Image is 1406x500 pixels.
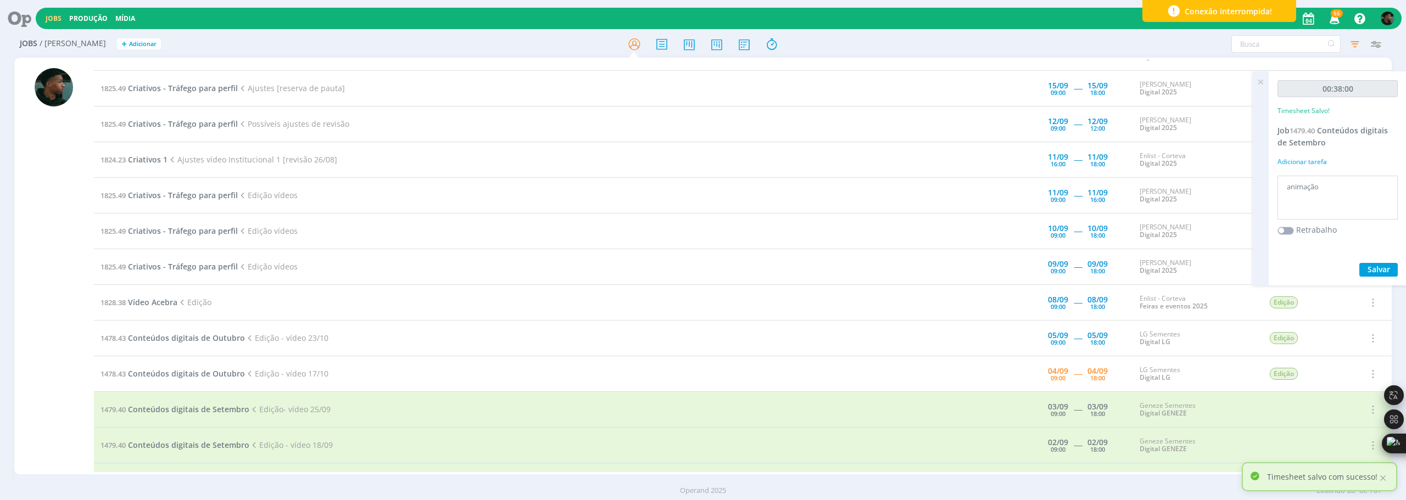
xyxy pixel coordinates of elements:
[35,68,73,106] img: K
[1051,339,1065,345] div: 09:00
[1048,189,1068,196] div: 11/09
[1048,153,1068,161] div: 11/09
[168,154,337,165] span: Ajustes vídeo Institucional 1 [revisão 26/08]
[42,14,65,23] button: Jobs
[1087,367,1108,375] div: 04/09
[1087,153,1108,161] div: 11/09
[1087,332,1108,339] div: 05/09
[1087,439,1108,446] div: 02/09
[101,297,126,307] span: 1828.38
[1090,268,1105,274] div: 18:00
[1074,190,1082,200] span: -----
[1359,263,1398,277] button: Salvar
[101,190,238,200] a: 1825.49Criativos - Tráfego para perfil
[1048,117,1068,125] div: 12/09
[112,14,138,23] button: Mídia
[128,261,238,272] span: Criativos - Tráfego para perfil
[1087,296,1108,304] div: 08/09
[46,14,62,23] a: Jobs
[1051,411,1065,417] div: 09:00
[1270,296,1298,308] span: Edição
[1051,89,1065,95] div: 09:00
[1090,161,1105,167] div: 18:00
[128,440,249,450] span: Conteúdos digitais de Setembro
[1380,9,1395,28] button: K
[1090,89,1105,95] div: 18:00
[1051,125,1065,131] div: 09:00
[249,404,331,414] span: Edição- vídeo 25/09
[1074,154,1082,165] span: -----
[238,226,298,236] span: Edição vídeos
[1140,330,1253,346] div: LG Sementes
[101,440,249,450] a: 1479.40Conteúdos digitais de Setembro
[1051,54,1065,60] div: 09:00
[128,368,245,379] span: Conteúdos digitais de Outubro
[1140,230,1177,239] a: Digital 2025
[128,154,168,165] span: Criativos 1
[238,190,298,200] span: Edição vídeos
[1087,224,1108,232] div: 10/09
[1087,189,1108,196] div: 11/09
[245,333,328,343] span: Edição - vídeo 23/10
[1140,188,1253,204] div: [PERSON_NAME]
[101,333,245,343] a: 1478.43Conteúdos digitais de Outubro
[1074,261,1082,272] span: -----
[1074,440,1082,450] span: -----
[177,297,211,307] span: Edição
[101,155,126,165] span: 1824.23
[1090,125,1105,131] div: 12:00
[1270,368,1298,380] span: Edição
[1277,125,1388,148] span: Conteúdos digitais de Setembro
[1048,224,1068,232] div: 10/09
[1087,403,1108,411] div: 03/09
[128,226,238,236] span: Criativos - Tráfego para perfil
[1074,404,1082,414] span: -----
[1048,296,1068,304] div: 08/09
[101,369,126,379] span: 1478.43
[1140,194,1177,204] a: Digital 2025
[1051,161,1065,167] div: 16:00
[1048,439,1068,446] div: 02/09
[128,404,249,414] span: Conteúdos digitais de Setembro
[101,405,126,414] span: 1479.40
[101,83,126,93] span: 1825.49
[1074,83,1082,93] span: -----
[1090,196,1105,203] div: 16:00
[1140,81,1253,97] div: [PERSON_NAME]
[128,190,238,200] span: Criativos - Tráfego para perfil
[101,226,238,236] a: 1825.49Criativos - Tráfego para perfil
[1074,297,1082,307] span: -----
[1267,471,1377,482] p: Timesheet salvo com sucesso!
[238,119,349,129] span: Possíveis ajustes de revisão
[1087,82,1108,89] div: 15/09
[101,262,126,272] span: 1825.49
[69,14,108,23] a: Produção
[1140,444,1187,453] a: Digital GENEZE
[101,440,126,450] span: 1479.40
[1048,367,1068,375] div: 04/09
[1074,119,1082,129] span: -----
[101,404,249,414] a: 1479.40Conteúdos digitais de Setembro
[101,154,168,165] a: 1824.23Criativos 1
[1090,304,1105,310] div: 18:00
[245,368,328,379] span: Edição - vídeo 17/10
[1140,87,1177,97] a: Digital 2025
[1277,157,1398,167] div: Adicionar tarefa
[1048,332,1068,339] div: 05/09
[1140,123,1177,132] a: Digital 2025
[1051,196,1065,203] div: 09:00
[128,83,238,93] span: Criativos - Tráfego para perfil
[1048,260,1068,268] div: 09/09
[1140,159,1177,168] a: Digital 2025
[1087,260,1108,268] div: 09/09
[1090,339,1105,345] div: 18:00
[1290,126,1315,136] span: 1479.40
[1185,5,1272,17] span: Conexão interrompida!
[1051,446,1065,452] div: 09:00
[1140,373,1170,382] a: Digital LG
[1090,446,1105,452] div: 18:00
[1090,232,1105,238] div: 18:00
[101,297,177,307] a: 1828.38Vídeo Acebra
[101,333,126,343] span: 1478.43
[1277,125,1388,148] a: Job1479.40Conteúdos digitais de Setembro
